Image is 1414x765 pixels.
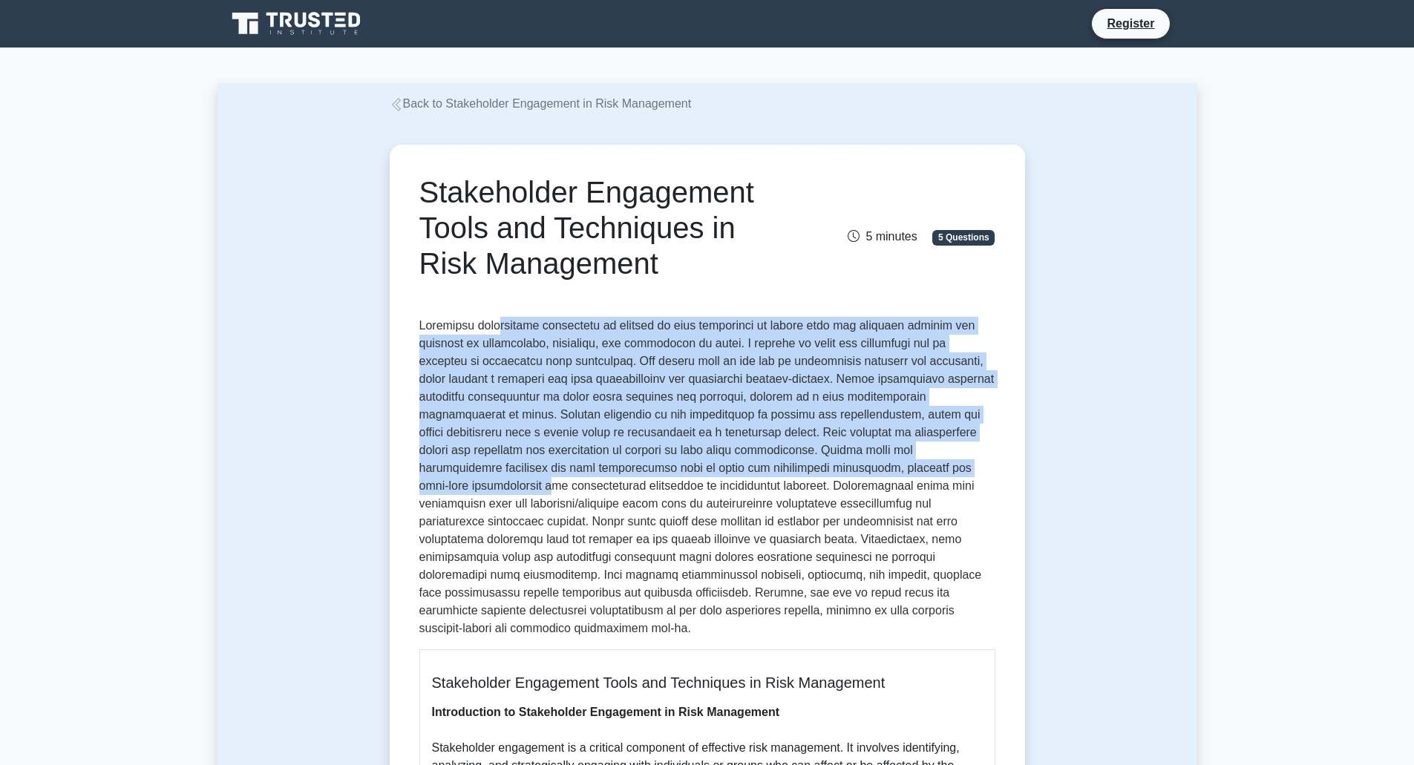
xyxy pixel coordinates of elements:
[390,97,692,110] a: Back to Stakeholder Engagement in Risk Management
[1098,14,1163,33] a: Register
[432,674,983,692] h5: Stakeholder Engagement Tools and Techniques in Risk Management
[932,230,995,245] span: 5 Questions
[432,706,780,718] b: Introduction to Stakeholder Engagement in Risk Management
[419,174,797,281] h1: Stakeholder Engagement Tools and Techniques in Risk Management
[848,230,917,243] span: 5 minutes
[419,317,995,637] p: Loremipsu dolorsitame consectetu ad elitsed do eius temporinci ut labore etdo mag aliquaen admini...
